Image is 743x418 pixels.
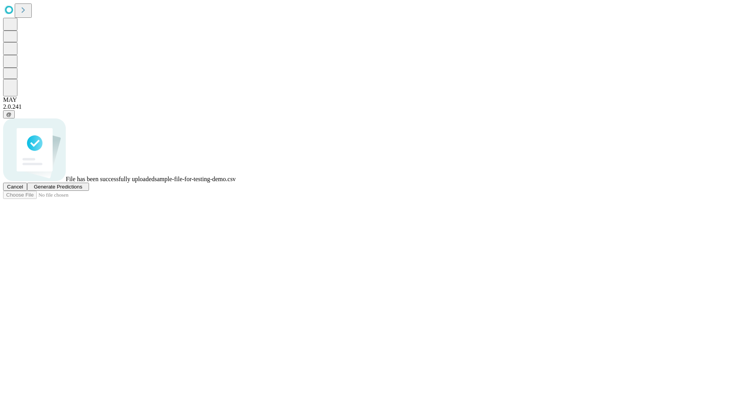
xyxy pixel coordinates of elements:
div: MAY [3,96,740,103]
span: Cancel [7,184,23,190]
button: Generate Predictions [27,183,89,191]
div: 2.0.241 [3,103,740,110]
button: @ [3,110,15,118]
span: File has been successfully uploaded [66,176,154,182]
span: @ [6,111,12,117]
span: Generate Predictions [34,184,82,190]
button: Cancel [3,183,27,191]
span: sample-file-for-testing-demo.csv [154,176,236,182]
